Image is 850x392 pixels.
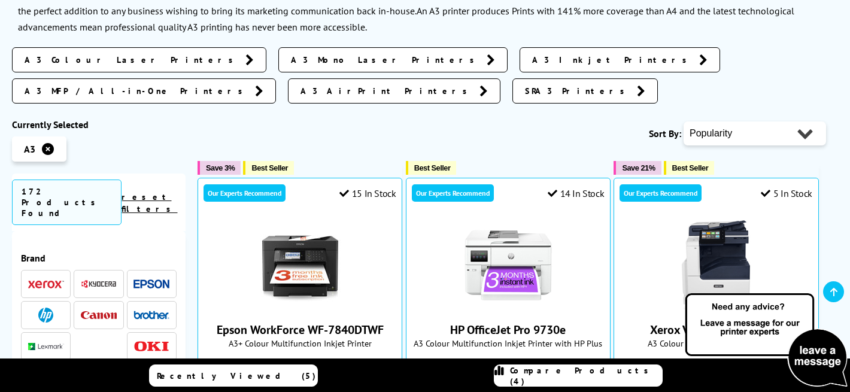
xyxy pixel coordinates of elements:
img: Xerox VersaLink C7120DN [672,220,761,310]
a: Brother [133,308,169,323]
span: A3 [24,143,35,155]
a: Xerox [28,276,64,291]
span: 172 Products Found [12,180,122,225]
a: Canon [81,308,117,323]
span: A3 Colour Multifunction Laser Printer [620,338,812,349]
a: SRA3 Printers [512,78,658,104]
span: Sort By: [649,127,681,139]
a: reset filters [122,192,177,214]
a: A3 MFP / All-in-One Printers [12,78,276,104]
img: Epson [133,279,169,288]
a: A3 Colour Laser Printers [12,47,266,72]
span: Best Seller [251,163,288,172]
span: A3 Colour Laser Printers [25,54,239,66]
a: Kyocera [81,276,117,291]
span: (18) [533,355,545,378]
img: Xerox [28,280,64,288]
a: A3 AirPrint Printers [288,78,500,104]
span: A3 Mono Laser Printers [291,54,481,66]
button: Save 3% [198,161,241,175]
span: SRA3 Printers [525,85,631,97]
span: A3 AirPrint Printers [300,85,473,97]
button: Save 21% [614,161,661,175]
a: HP [28,308,64,323]
span: A3 Inkjet Printers [532,54,693,66]
span: Save 21% [622,163,655,172]
span: Brand [21,252,177,264]
a: A3 Inkjet Printers [520,47,720,72]
a: Recently Viewed (5) [149,364,318,387]
span: Best Seller [672,163,709,172]
a: HP OfficeJet Pro 9730e [463,300,553,312]
div: 5 In Stock [761,187,812,199]
img: HP [38,308,53,323]
div: Our Experts Recommend [204,184,286,202]
span: A3+ Colour Multifunction Inkjet Printer [204,338,396,349]
button: Best Seller [664,161,715,175]
span: Best Seller [414,163,451,172]
img: Canon [81,311,117,319]
span: Save 3% [206,163,235,172]
a: HP OfficeJet Pro 9730e [450,322,566,338]
img: Open Live Chat window [682,291,850,390]
a: Xerox VersaLink C7120DN [672,300,761,312]
a: OKI [133,339,169,354]
a: A3 Mono Laser Printers [278,47,508,72]
div: 15 In Stock [339,187,396,199]
span: A3 Colour Multifunction Inkjet Printer with HP Plus [412,338,604,349]
a: Epson WorkForce WF-7840DTWF [217,322,384,338]
button: Best Seller [243,161,294,175]
div: 14 In Stock [548,187,604,199]
div: Our Experts Recommend [620,184,702,202]
span: Compare Products (4) [510,365,662,387]
button: Best Seller [406,161,457,175]
a: Compare Products (4) [494,364,663,387]
img: Epson WorkForce WF-7840DTWF [255,220,345,310]
img: Kyocera [81,279,117,288]
a: Lexmark [28,339,64,354]
div: Our Experts Recommend [412,184,494,202]
img: OKI [133,341,169,351]
img: Lexmark [28,343,64,350]
span: Recently Viewed (5) [157,370,316,381]
img: HP OfficeJet Pro 9730e [463,220,553,310]
span: (22) [326,355,338,378]
a: Epson WorkForce WF-7840DTWF [255,300,345,312]
img: Brother [133,311,169,319]
div: Currently Selected [12,118,186,130]
a: Epson [133,276,169,291]
a: Xerox VersaLink C7120DN [650,322,782,338]
span: A3 MFP / All-in-One Printers [25,85,249,97]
